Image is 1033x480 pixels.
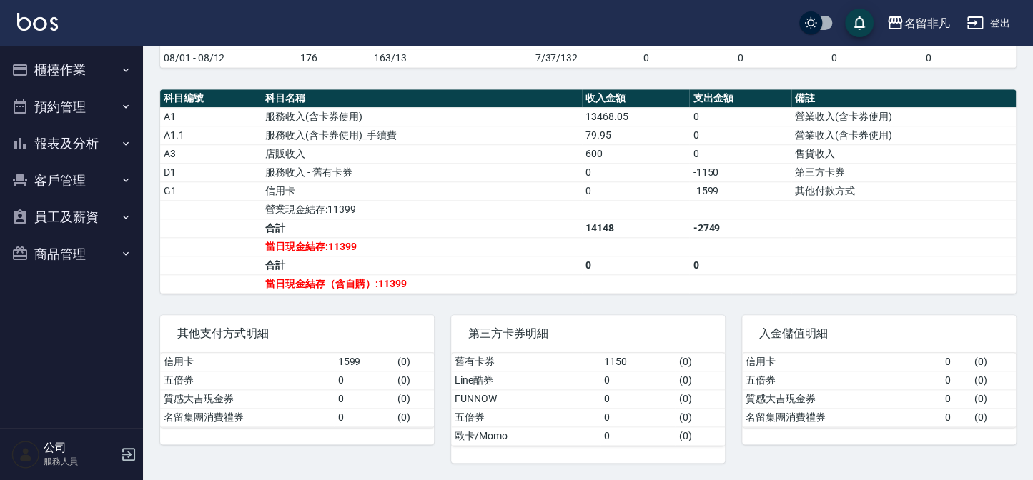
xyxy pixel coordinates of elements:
td: 服務收入(含卡券使用) [262,107,582,126]
table: a dense table [742,353,1016,427]
button: 預約管理 [6,89,137,126]
td: 信用卡 [742,353,941,371]
td: ( 0 ) [394,371,434,389]
td: 合計 [262,219,582,237]
td: 0 [600,389,675,408]
td: 0 [600,426,675,445]
img: Person [11,440,40,469]
td: G1 [160,181,262,200]
td: 售貨收入 [791,144,1016,163]
td: A1.1 [160,126,262,144]
table: a dense table [160,353,434,427]
td: A1 [160,107,262,126]
td: 五倍券 [451,408,600,426]
td: 營業收入(含卡券使用) [791,107,1016,126]
td: 質感大吉現金券 [160,389,334,408]
span: 其他支付方式明細 [177,326,417,341]
th: 備註 [791,89,1016,108]
button: 登出 [961,10,1016,36]
td: ( 0 ) [394,389,434,408]
td: 14148 [582,219,689,237]
td: 13468.05 [582,107,689,126]
td: ( 0 ) [970,389,1016,408]
th: 科目名稱 [262,89,582,108]
p: 服務人員 [44,455,117,468]
td: 0 [600,408,675,426]
td: 合計 [262,256,582,274]
td: 服務收入(含卡券使用)_手續費 [262,126,582,144]
td: 0 [600,371,675,389]
td: 0 [689,144,791,163]
td: 08/01 - 08/12 [160,49,297,67]
td: 163/13 [370,49,531,67]
span: 第三方卡券明細 [468,326,708,341]
button: 商品管理 [6,236,137,273]
td: 0 [334,408,394,426]
table: a dense table [451,353,725,446]
td: ( 0 ) [970,353,1016,371]
td: -2749 [689,219,791,237]
td: -1599 [689,181,791,200]
td: 第三方卡券 [791,163,1016,181]
span: 入金儲值明細 [759,326,999,341]
td: D1 [160,163,262,181]
td: 名留集團消費禮券 [160,408,334,426]
td: 質感大吉現金券 [742,389,941,408]
td: ( 0 ) [675,353,725,371]
button: save [845,9,874,37]
table: a dense table [160,89,1016,294]
button: 員工及薪資 [6,199,137,236]
button: 櫃檯作業 [6,51,137,89]
td: Line酷券 [451,371,600,389]
td: 0 [941,353,970,371]
td: 1599 [334,353,394,371]
td: 0 [334,389,394,408]
td: ( 0 ) [394,408,434,426]
div: 名留非凡 [904,14,949,32]
td: 0 [733,49,828,67]
td: 0 [689,256,791,274]
td: ( 0 ) [394,353,434,371]
td: 0 [941,389,970,408]
td: 名留集團消費禮券 [742,408,941,426]
td: 信用卡 [262,181,582,200]
th: 支出金額 [689,89,791,108]
td: 600 [582,144,689,163]
td: 0 [640,49,734,67]
td: -1150 [689,163,791,181]
td: 五倍券 [742,371,941,389]
td: 79.95 [582,126,689,144]
td: 0 [582,256,689,274]
td: 服務收入 - 舊有卡券 [262,163,582,181]
td: 店販收入 [262,144,582,163]
button: 名留非凡 [881,9,955,38]
td: A3 [160,144,262,163]
td: 歐卡/Momo [451,426,600,445]
td: 0 [689,126,791,144]
td: FUNNOW [451,389,600,408]
td: ( 0 ) [675,371,725,389]
td: 當日現金結存（含自購）:11399 [262,274,582,293]
td: 五倍券 [160,371,334,389]
td: 1150 [600,353,675,371]
h5: 公司 [44,441,117,455]
td: 0 [921,49,1016,67]
td: ( 0 ) [675,408,725,426]
td: ( 0 ) [675,426,725,445]
td: 7/37/132 [531,49,639,67]
button: 客戶管理 [6,162,137,199]
td: 0 [689,107,791,126]
td: 營業現金結存:11399 [262,200,582,219]
td: ( 0 ) [675,389,725,408]
th: 科目編號 [160,89,262,108]
td: 0 [582,181,689,200]
button: 報表及分析 [6,125,137,162]
td: ( 0 ) [970,371,1016,389]
td: 0 [582,163,689,181]
th: 收入金額 [582,89,689,108]
td: 信用卡 [160,353,334,371]
td: 其他付款方式 [791,181,1016,200]
td: 0 [941,371,970,389]
td: ( 0 ) [970,408,1016,426]
td: 當日現金結存:11399 [262,237,582,256]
